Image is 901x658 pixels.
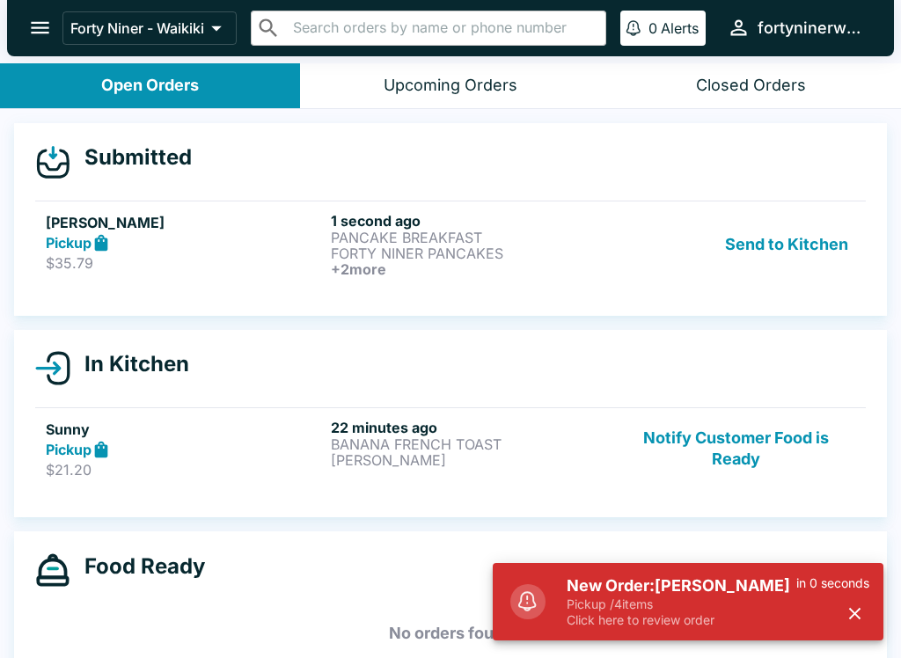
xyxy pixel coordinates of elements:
[46,254,324,272] p: $35.79
[720,9,873,47] button: fortyninerwaikiki
[331,212,609,230] h6: 1 second ago
[718,212,855,277] button: Send to Kitchen
[696,76,806,96] div: Closed Orders
[101,76,199,96] div: Open Orders
[331,230,609,245] p: PANCAKE BREAKFAST
[384,76,517,96] div: Upcoming Orders
[288,16,598,40] input: Search orders by name or phone number
[46,212,324,233] h5: [PERSON_NAME]
[70,351,189,377] h4: In Kitchen
[758,18,866,39] div: fortyninerwaikiki
[648,19,657,37] p: 0
[70,144,192,171] h4: Submitted
[331,452,609,468] p: [PERSON_NAME]
[567,612,796,628] p: Click here to review order
[46,234,92,252] strong: Pickup
[70,19,204,37] p: Forty Niner - Waikiki
[567,575,796,596] h5: New Order: [PERSON_NAME]
[18,5,62,50] button: open drawer
[46,419,324,440] h5: Sunny
[46,461,324,479] p: $21.20
[617,419,855,479] button: Notify Customer Food is Ready
[331,419,609,436] h6: 22 minutes ago
[35,201,866,288] a: [PERSON_NAME]Pickup$35.791 second agoPANCAKE BREAKFASTFORTY NINER PANCAKES+2moreSend to Kitchen
[661,19,699,37] p: Alerts
[331,436,609,452] p: BANANA FRENCH TOAST
[70,553,205,580] h4: Food Ready
[331,245,609,261] p: FORTY NINER PANCAKES
[567,596,796,612] p: Pickup / 4 items
[62,11,237,45] button: Forty Niner - Waikiki
[331,261,609,277] h6: + 2 more
[796,575,869,591] p: in 0 seconds
[35,407,866,490] a: SunnyPickup$21.2022 minutes agoBANANA FRENCH TOAST[PERSON_NAME]Notify Customer Food is Ready
[46,441,92,458] strong: Pickup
